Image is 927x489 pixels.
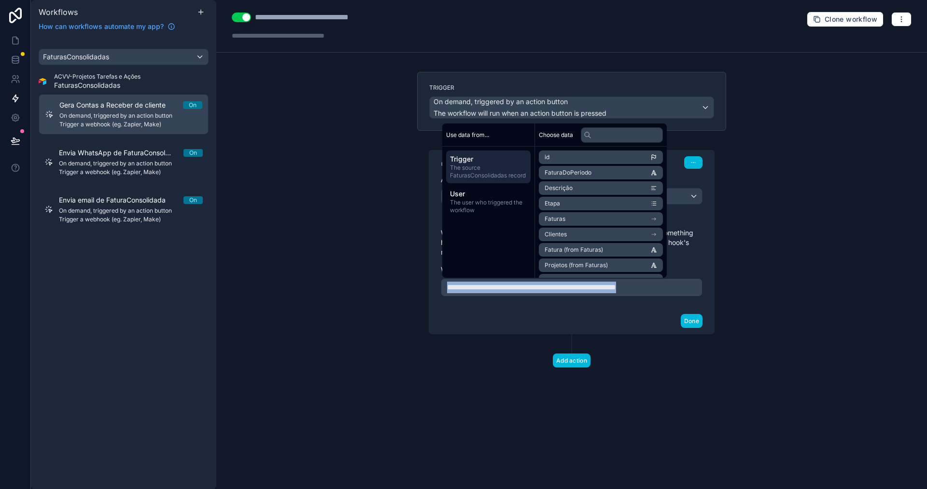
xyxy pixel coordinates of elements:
label: Webhook url [441,265,702,274]
span: The source FaturasConsolidadas record [450,164,527,179]
span: Choose data [539,131,573,139]
button: Clone workflow [807,12,884,27]
span: The workflow will run when an action button is pressed [434,109,606,117]
span: On demand, triggered by an action button [434,97,568,107]
button: On demand, triggered by an action buttonThe workflow will run when an action button is pressed [429,96,714,119]
label: Action [441,177,702,184]
button: Done [681,314,702,328]
span: Workflows [39,7,78,17]
a: How can workflows automate my app? [35,22,179,31]
span: Trigger [450,154,527,164]
span: Clone workflow [825,15,877,24]
button: Trigger a webhook (eg. Zapier, Make) [441,188,702,204]
span: How can workflows automate my app? [39,22,164,31]
span: The user who triggered the workflow [450,199,527,214]
p: Webhooks are used to trigger an automation in another system when something happens. will be incl... [441,228,702,257]
button: Add action [553,353,590,367]
span: Use data from... [446,131,489,139]
label: Trigger [429,84,714,92]
span: User [450,189,527,199]
div: scrollable content [442,147,534,222]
